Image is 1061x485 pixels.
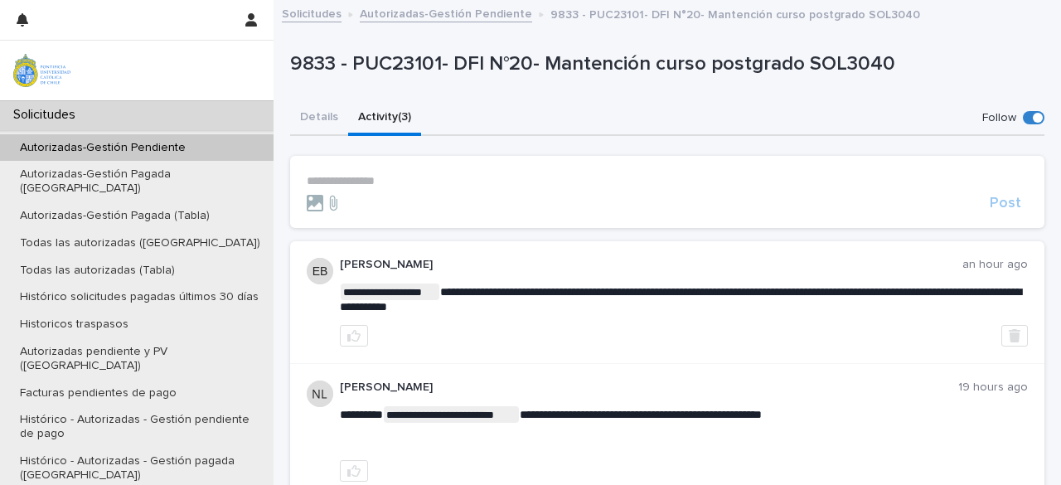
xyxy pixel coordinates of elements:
p: an hour ago [962,258,1028,272]
p: 9833 - PUC23101- DFI N°20- Mantención curso postgrado SOL3040 [550,4,920,22]
p: Facturas pendientes de pago [7,386,190,400]
p: Histórico solicitudes pagadas últimos 30 días [7,290,272,304]
button: Activity (3) [348,101,421,136]
a: Autorizadas-Gestión Pendiente [360,3,532,22]
button: like this post [340,325,368,347]
p: Autorizadas pendiente y PV ([GEOGRAPHIC_DATA]) [7,345,274,373]
button: Delete post [1001,325,1028,347]
p: Autorizadas-Gestión Pendiente [7,141,199,155]
button: like this post [340,460,368,482]
button: Post [983,196,1028,211]
img: iqsleoUpQLaG7yz5l0jK [13,54,70,87]
p: Autorizadas-Gestión Pagada (Tabla) [7,209,223,223]
span: Post [990,196,1021,211]
p: Solicitudes [7,107,89,123]
p: Todas las autorizadas ([GEOGRAPHIC_DATA]) [7,236,274,250]
button: Details [290,101,348,136]
p: [PERSON_NAME] [340,381,958,395]
p: Histórico - Autorizadas - Gestión pagada ([GEOGRAPHIC_DATA]) [7,454,274,483]
p: Todas las autorizadas (Tabla) [7,264,188,278]
p: Historicos traspasos [7,318,142,332]
p: [PERSON_NAME] [340,258,962,272]
p: Follow [982,111,1016,125]
p: 9833 - PUC23101- DFI N°20- Mantención curso postgrado SOL3040 [290,52,1038,76]
p: Histórico - Autorizadas - Gestión pendiente de pago [7,413,274,441]
a: Solicitudes [282,3,342,22]
p: 19 hours ago [958,381,1028,395]
p: Autorizadas-Gestión Pagada ([GEOGRAPHIC_DATA]) [7,167,274,196]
